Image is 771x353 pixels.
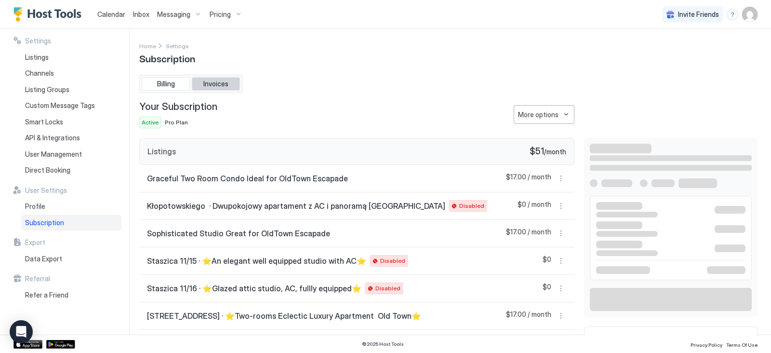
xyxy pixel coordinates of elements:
span: Home [139,42,156,50]
a: App Store [13,340,42,349]
span: Calendar [97,10,125,18]
span: Pro Plan [165,119,188,126]
span: $17.00 / month [506,228,551,239]
span: Invoices [203,80,228,88]
span: Active [142,118,159,127]
span: Privacy Policy [691,342,722,348]
a: Channels [21,65,121,81]
span: Subscription [25,218,64,227]
div: menu [514,105,574,124]
span: Inbox [133,10,149,18]
span: User Management [25,150,82,159]
span: Messaging [157,10,190,19]
span: Settings [25,37,51,45]
span: Kłopotowskiego · Dwupokojowy apartament z AC i panoramą [GEOGRAPHIC_DATA] [147,201,445,211]
button: More options [555,228,567,239]
a: Refer a Friend [21,287,121,303]
span: Listings [25,53,49,62]
a: Inbox [133,9,149,19]
button: More options [555,255,567,267]
span: User Settings [25,186,67,195]
span: $17.00 / month [506,310,551,322]
div: menu [555,200,567,212]
button: Invoices [192,77,240,91]
span: $0 [543,255,551,267]
span: Sophisticated Studio Great for OldTown Escapade [147,229,330,238]
button: More options [514,105,574,124]
button: More options [555,310,567,322]
div: menu [555,283,567,294]
span: [STREET_ADDRESS] · ⭐️Two-rooms Eclectic Luxury Apartment Old Town⭐️ [147,311,421,321]
div: menu [555,228,567,239]
span: Staszica 11/15 · ⭐️An elegant well equipped studio with AC⭐️ [147,256,366,266]
span: Subscription [139,51,195,65]
div: Open Intercom Messenger [10,320,33,343]
span: © 2025 Host Tools [362,341,404,347]
a: Smart Locks [21,114,121,130]
span: Channels [25,69,54,78]
div: User profile [742,7,758,22]
a: Profile [21,198,121,215]
div: menu [555,255,567,267]
a: Home [139,41,156,51]
a: User Management [21,146,121,163]
a: API & Integrations [21,130,121,146]
span: Profile [25,202,45,211]
span: Data Export [25,255,62,263]
div: menu [555,173,567,184]
span: Export [25,238,45,247]
div: menu [555,310,567,322]
span: $0 / month [518,200,551,212]
a: Privacy Policy [691,339,722,349]
span: Pricing [210,10,231,19]
div: More options [518,109,558,120]
span: API & Integrations [25,134,80,142]
a: Data Export [21,251,121,267]
span: Direct Booking [25,166,70,175]
span: Disabled [375,284,400,293]
span: Staszica 11/16 · ⭐️Glazed attic studio, AC, fullly equipped⭐️ [147,284,361,293]
span: Listings [147,147,176,156]
a: Listing Groups [21,81,121,98]
span: Billing [157,80,175,88]
div: Breadcrumb [166,41,189,51]
span: $51 [530,146,544,157]
span: Your Subscription [139,101,217,113]
span: Settings [166,42,189,50]
span: Invite Friends [678,10,719,19]
div: Breadcrumb [139,41,156,51]
button: More options [555,173,567,184]
span: / month [544,148,566,156]
a: Google Play Store [46,340,75,349]
span: Refer a Friend [25,291,68,299]
div: tab-group [139,75,242,93]
a: Listings [21,49,121,66]
a: Direct Booking [21,162,121,178]
span: Smart Locks [25,118,63,126]
span: Graceful Two Room Condo Ideal for OldTown Escapade [147,174,348,183]
span: Referral [25,274,50,283]
span: Custom Message Tags [25,101,95,110]
button: More options [555,283,567,294]
a: Subscription [21,215,121,231]
button: Billing [142,77,190,91]
span: Disabled [380,257,405,265]
a: Custom Message Tags [21,97,121,114]
span: $0 [543,283,551,294]
span: Listing Groups [25,85,69,94]
a: Calendar [97,9,125,19]
span: Terms Of Use [726,342,758,348]
span: Disabled [459,202,484,210]
a: Terms Of Use [726,339,758,349]
div: menu [727,9,738,20]
a: Settings [166,41,189,51]
button: More options [555,200,567,212]
span: $17.00 / month [506,173,551,184]
a: Host Tools Logo [13,7,86,22]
